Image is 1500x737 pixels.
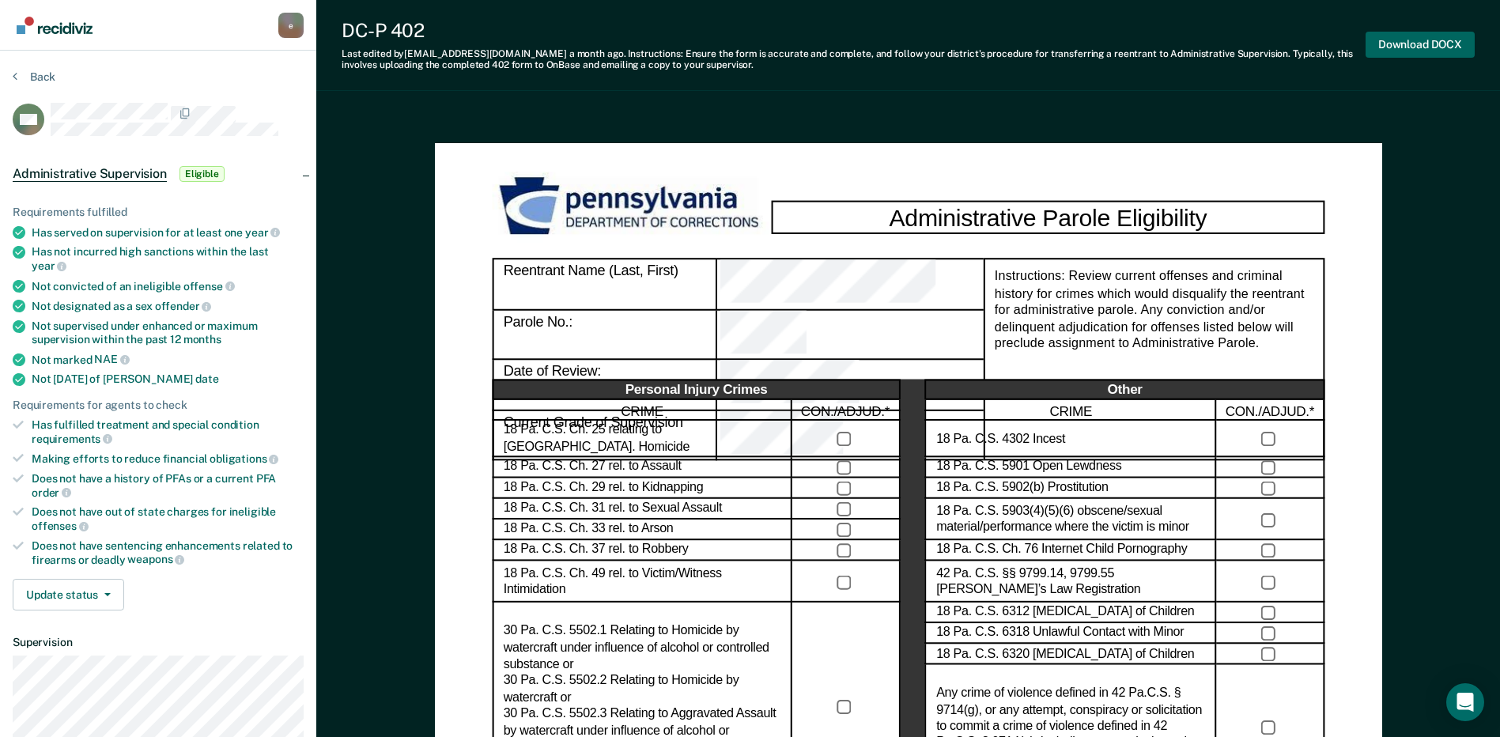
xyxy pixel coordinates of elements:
[278,13,304,38] button: Profile dropdown button
[492,172,771,242] img: PDOC Logo
[210,452,278,465] span: obligations
[936,565,1205,599] label: 42 Pa. C.S. §§ 9799.14, 9799.55 [PERSON_NAME]’s Law Registration
[1216,400,1324,421] div: CON./ADJUD.*
[492,310,716,360] div: Parole No.:
[32,472,304,499] div: Does not have a history of PFAs or a current PFA order
[492,259,716,310] div: Reentrant Name (Last, First)
[492,360,716,410] div: Date of Review:
[183,280,235,293] span: offense
[936,604,1194,621] label: 18 Pa. C.S. 6312 [MEDICAL_DATA] of Children
[936,626,1184,642] label: 18 Pa. C.S. 6318 Unlawful Contact with Minor
[32,279,304,293] div: Not convicted of an ineligible
[936,431,1065,448] label: 18 Pa. C.S. 4302 Incest
[492,400,792,421] div: CRIME
[569,48,624,59] span: a month ago
[245,226,280,239] span: year
[179,166,225,182] span: Eligible
[771,200,1324,234] div: Administrative Parole Eligibility
[503,501,721,517] label: 18 Pa. C.S. Ch. 31 rel. to Sexual Assault
[32,319,304,346] div: Not supervised under enhanced or maximum supervision within the past 12
[936,459,1121,476] label: 18 Pa. C.S. 5901 Open Lewdness
[32,245,304,272] div: Has not incurred high sanctions within the last
[936,542,1187,559] label: 18 Pa. C.S. Ch. 76 Internet Child Pornography
[503,480,703,497] label: 18 Pa. C.S. Ch. 29 rel. to Kidnapping
[13,70,55,84] button: Back
[13,636,304,649] dt: Supervision
[32,353,304,367] div: Not marked
[792,400,900,421] div: CON./ADJUD.*
[32,299,304,313] div: Not designated as a sex
[17,17,93,34] img: Recidiviz
[936,503,1205,536] label: 18 Pa. C.S. 5903(4)(5)(6) obscene/sexual material/performance where the victim is minor
[503,521,673,538] label: 18 Pa. C.S. Ch. 33 rel. to Arson
[925,380,1324,400] div: Other
[13,579,124,610] button: Update status
[32,452,304,466] div: Making efforts to reduce financial
[13,166,167,182] span: Administrative Supervision
[717,310,984,360] div: Parole No.:
[183,333,221,346] span: months
[1366,32,1475,58] button: Download DOCX
[1446,683,1484,721] div: Open Intercom Messenger
[32,433,112,445] span: requirements
[936,480,1109,497] label: 18 Pa. C.S. 5902(b) Prostitution
[127,553,184,565] span: weapons
[13,206,304,219] div: Requirements fulfilled
[503,565,780,599] label: 18 Pa. C.S. Ch. 49 rel. to Victim/Witness Intimidation
[503,422,780,455] label: 18 Pa. C.S. Ch. 25 relating to [GEOGRAPHIC_DATA]. Homicide
[94,353,129,365] span: NAE
[155,300,212,312] span: offender
[32,539,304,566] div: Does not have sentencing enhancements related to firearms or deadly
[32,372,304,386] div: Not [DATE] of [PERSON_NAME]
[492,380,900,400] div: Personal Injury Crimes
[936,646,1194,663] label: 18 Pa. C.S. 6320 [MEDICAL_DATA] of Children
[32,505,304,532] div: Does not have out of state charges for ineligible
[32,225,304,240] div: Has served on supervision for at least one
[32,520,89,532] span: offenses
[717,259,984,310] div: Reentrant Name (Last, First)
[342,19,1366,42] div: DC-P 402
[195,372,218,385] span: date
[32,418,304,445] div: Has fulfilled treatment and special condition
[342,48,1366,71] div: Last edited by [EMAIL_ADDRESS][DOMAIN_NAME] . Instructions: Ensure the form is accurate and compl...
[13,399,304,412] div: Requirements for agents to check
[503,542,688,559] label: 18 Pa. C.S. Ch. 37 rel. to Robbery
[983,259,1324,460] div: Instructions: Review current offenses and criminal history for crimes which would disqualify the ...
[278,13,304,38] div: e
[925,400,1216,421] div: CRIME
[717,360,984,410] div: Date of Review:
[503,459,681,476] label: 18 Pa. C.S. Ch. 27 rel. to Assault
[32,259,66,272] span: year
